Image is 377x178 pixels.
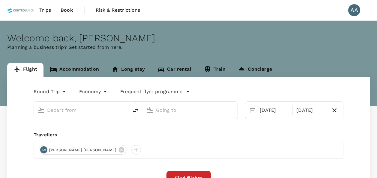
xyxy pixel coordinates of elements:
[39,7,51,14] span: Trips
[120,88,182,95] p: Frequent flyer programme
[257,104,292,116] div: [DATE]
[7,44,370,51] p: Planning a business trip? Get started from here.
[40,146,47,153] div: AA
[198,63,232,77] a: Train
[96,7,140,14] span: Risk & Restrictions
[34,87,67,96] div: Round Trip
[233,109,235,111] button: Open
[348,4,360,16] div: AA
[124,109,125,111] button: Open
[39,145,127,155] div: AA[PERSON_NAME] [PERSON_NAME]
[105,63,151,77] a: Long stay
[46,147,120,153] span: [PERSON_NAME] [PERSON_NAME]
[7,4,34,17] img: Control Union Malaysia Sdn. Bhd.
[79,87,108,96] div: Economy
[151,63,198,77] a: Car rental
[294,104,328,116] div: [DATE]
[232,63,278,77] a: Concierge
[43,63,105,77] a: Accommodation
[156,105,225,115] input: Going to
[61,7,73,14] span: Book
[7,33,370,44] div: Welcome back , [PERSON_NAME] .
[7,63,43,77] a: Flight
[34,131,343,138] div: Travellers
[47,105,116,115] input: Depart from
[120,88,190,95] button: Frequent flyer programme
[128,103,143,118] button: delete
